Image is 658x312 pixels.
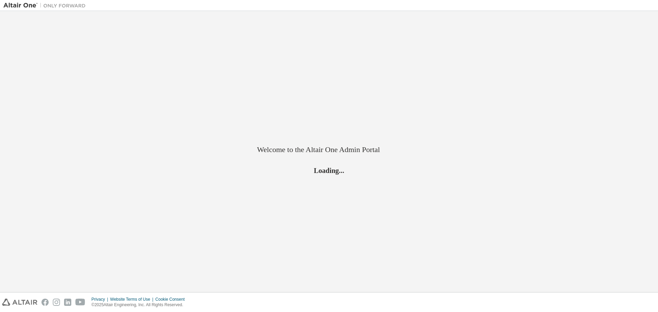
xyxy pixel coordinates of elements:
[257,166,401,175] h2: Loading...
[64,299,71,306] img: linkedin.svg
[53,299,60,306] img: instagram.svg
[2,299,37,306] img: altair_logo.svg
[92,297,110,302] div: Privacy
[155,297,188,302] div: Cookie Consent
[3,2,89,9] img: Altair One
[92,302,189,308] p: © 2025 Altair Engineering, Inc. All Rights Reserved.
[257,145,401,154] h2: Welcome to the Altair One Admin Portal
[110,297,155,302] div: Website Terms of Use
[41,299,49,306] img: facebook.svg
[75,299,85,306] img: youtube.svg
